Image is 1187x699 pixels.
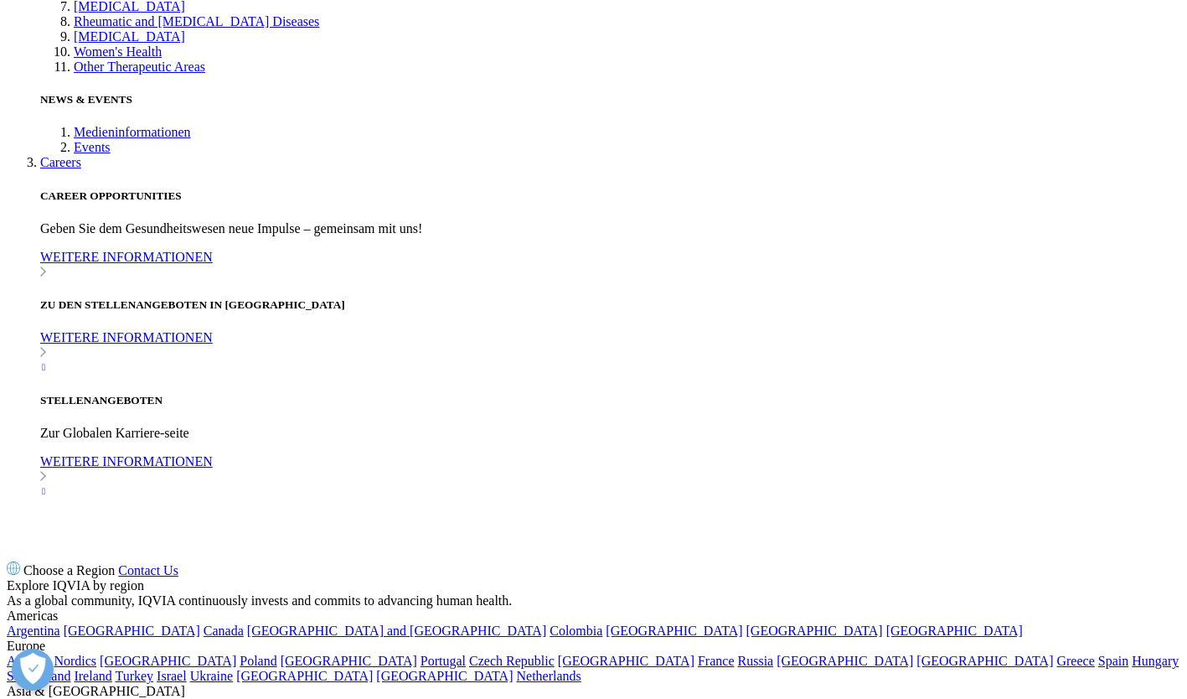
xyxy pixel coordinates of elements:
[40,426,1180,441] p: Zur Globalen Karriere-seite
[1056,654,1094,668] a: Greece
[7,624,60,638] a: Argentina
[7,639,1180,654] div: Europe
[12,649,54,691] button: Präferenzen öffnen
[100,654,236,668] a: [GEOGRAPHIC_DATA]
[558,654,694,668] a: [GEOGRAPHIC_DATA]
[40,330,1180,375] a: WEITERE INFORMATIONEN
[376,669,513,683] a: [GEOGRAPHIC_DATA]
[247,624,546,638] a: [GEOGRAPHIC_DATA] and [GEOGRAPHIC_DATA]
[74,29,185,44] a: [MEDICAL_DATA]
[40,250,1180,280] a: WEITERE INFORMATIONEN
[40,454,1180,499] a: WEITERE INFORMATIONEN
[40,155,81,169] a: Careers
[74,14,319,28] a: Rheumatic and [MEDICAL_DATA] Diseases
[698,654,735,668] a: France
[916,654,1053,668] a: [GEOGRAPHIC_DATA]
[7,593,1180,608] div: As a global community, IQVIA continuously invests and commits to advancing human health.
[74,669,111,683] a: Ireland
[738,654,774,668] a: Russia
[240,654,276,668] a: Poland
[118,563,178,577] a: Contact Us
[469,654,555,668] a: Czech Republic
[886,624,1023,638] a: [GEOGRAPHIC_DATA]
[421,654,466,668] a: Portugal
[1098,654,1128,668] a: Spain
[281,654,417,668] a: [GEOGRAPHIC_DATA]
[190,669,234,683] a: Ukraine
[7,654,50,668] a: Adriatic
[74,125,191,139] a: Medieninformationen
[7,684,1180,699] div: Asia & [GEOGRAPHIC_DATA]
[1132,654,1179,668] a: Hungary
[40,189,1180,203] h5: CAREER OPPORTUNITIES
[74,60,205,74] a: Other Therapeutic Areas
[40,221,1180,236] p: Geben Sie dem Gesundheitswesen neue Impulse – gemeinsam mit uns!
[516,669,581,683] a: Netherlands
[550,624,602,638] a: Colombia
[23,563,115,577] span: Choose a Region
[74,44,162,59] a: Women's Health
[7,608,1180,624] div: Americas
[157,669,187,683] a: Israel
[7,578,1180,593] div: Explore IQVIA by region
[777,654,913,668] a: [GEOGRAPHIC_DATA]
[74,140,111,154] a: Events
[7,669,70,683] a: Switzerland
[606,624,742,638] a: [GEOGRAPHIC_DATA]
[204,624,244,638] a: Canada
[64,624,200,638] a: [GEOGRAPHIC_DATA]
[40,394,1180,407] h5: STELLENANGEBOTEN
[54,654,96,668] a: Nordics
[40,93,1180,106] h5: NEWS & EVENTS
[40,298,1180,312] h5: ZU DEN STELLENANGEBOTEN IN [GEOGRAPHIC_DATA]
[746,624,883,638] a: [GEOGRAPHIC_DATA]
[236,669,373,683] a: [GEOGRAPHIC_DATA]
[115,669,153,683] a: Turkey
